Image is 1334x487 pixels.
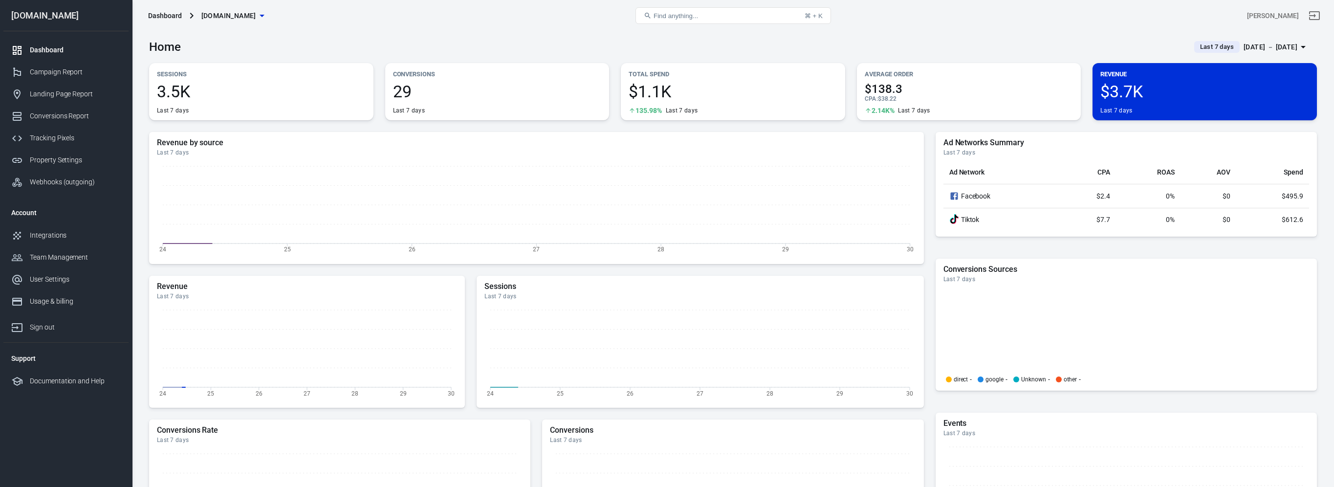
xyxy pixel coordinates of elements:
[943,265,1309,274] h5: Conversions Sources
[1282,216,1303,223] span: $612.6
[949,214,959,225] div: TikTok Ads
[865,69,1073,79] p: Average Order
[400,390,407,397] tspan: 29
[256,390,262,397] tspan: 26
[1096,216,1110,223] span: $7.7
[3,268,129,290] a: User Settings
[3,61,129,83] a: Campaign Report
[1282,192,1303,200] span: $495.9
[1100,83,1309,100] span: $3.7K
[448,390,455,397] tspan: 30
[30,322,121,332] div: Sign out
[1100,107,1132,114] div: Last 7 days
[30,252,121,263] div: Team Management
[954,376,968,382] p: direct
[943,160,1060,184] th: Ad Network
[30,67,121,77] div: Campaign Report
[3,290,129,312] a: Usage & billing
[666,107,698,114] div: Last 7 days
[949,190,959,202] svg: Facebook Ads
[970,376,972,382] span: -
[627,390,634,397] tspan: 26
[550,425,916,435] h5: Conversions
[1196,42,1238,52] span: Last 7 days
[207,390,214,397] tspan: 25
[907,246,914,253] tspan: 30
[3,11,129,20] div: [DOMAIN_NAME]
[30,155,121,165] div: Property Settings
[393,83,602,100] span: 29
[304,390,310,397] tspan: 27
[1116,160,1181,184] th: ROAS
[872,107,895,114] span: 2.14K%
[1244,41,1297,53] div: [DATE] － [DATE]
[766,390,773,397] tspan: 28
[30,177,121,187] div: Webhooks (outgoing)
[3,171,129,193] a: Webhooks (outgoing)
[484,292,916,300] div: Last 7 days
[351,390,358,397] tspan: 28
[1223,216,1230,223] span: $0
[949,190,1054,202] div: Facebook
[629,83,837,100] span: $1.1K
[1096,192,1110,200] span: $2.4
[1079,376,1081,382] span: -
[157,138,916,148] h5: Revenue by source
[1100,69,1309,79] p: Revenue
[3,127,129,149] a: Tracking Pixels
[3,224,129,246] a: Integrations
[157,107,189,114] div: Last 7 days
[557,390,564,397] tspan: 25
[1303,4,1326,27] a: Sign out
[629,69,837,79] p: Total Spend
[30,230,121,241] div: Integrations
[654,12,698,20] span: Find anything...
[943,149,1309,156] div: Last 7 days
[157,425,523,435] h5: Conversions Rate
[898,107,930,114] div: Last 7 days
[3,39,129,61] a: Dashboard
[1181,160,1236,184] th: AOV
[635,107,662,114] span: 135.98%
[657,246,664,253] tspan: 28
[3,312,129,338] a: Sign out
[1236,160,1309,184] th: Spend
[487,390,494,397] tspan: 24
[30,89,121,99] div: Landing Page Report
[1048,376,1050,382] span: -
[943,138,1309,148] h5: Ad Networks Summary
[157,83,366,100] span: 3.5K
[3,201,129,224] li: Account
[782,246,789,253] tspan: 29
[1064,376,1077,382] p: other
[157,436,523,444] div: Last 7 days
[836,390,843,397] tspan: 29
[30,376,121,386] div: Documentation and Help
[3,347,129,370] li: Support
[550,436,916,444] div: Last 7 days
[157,292,457,300] div: Last 7 days
[1021,376,1046,382] p: Unknown
[157,282,457,291] h5: Revenue
[1186,39,1317,55] button: Last 7 days[DATE] － [DATE]
[1166,216,1175,223] span: 0%
[484,282,916,291] h5: Sessions
[157,69,366,79] p: Sessions
[157,149,916,156] div: Last 7 days
[533,246,540,253] tspan: 27
[1223,192,1230,200] span: $0
[635,7,831,24] button: Find anything...⌘ + K
[30,296,121,307] div: Usage & billing
[159,390,166,397] tspan: 24
[3,105,129,127] a: Conversions Report
[393,69,602,79] p: Conversions
[943,429,1309,437] div: Last 7 days
[30,274,121,285] div: User Settings
[1247,11,1299,21] div: Account id: BhKL7z2o
[409,246,416,253] tspan: 26
[878,95,897,102] span: $38.22
[943,419,1309,428] h5: Events
[30,133,121,143] div: Tracking Pixels
[284,246,291,253] tspan: 25
[1006,376,1007,382] span: -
